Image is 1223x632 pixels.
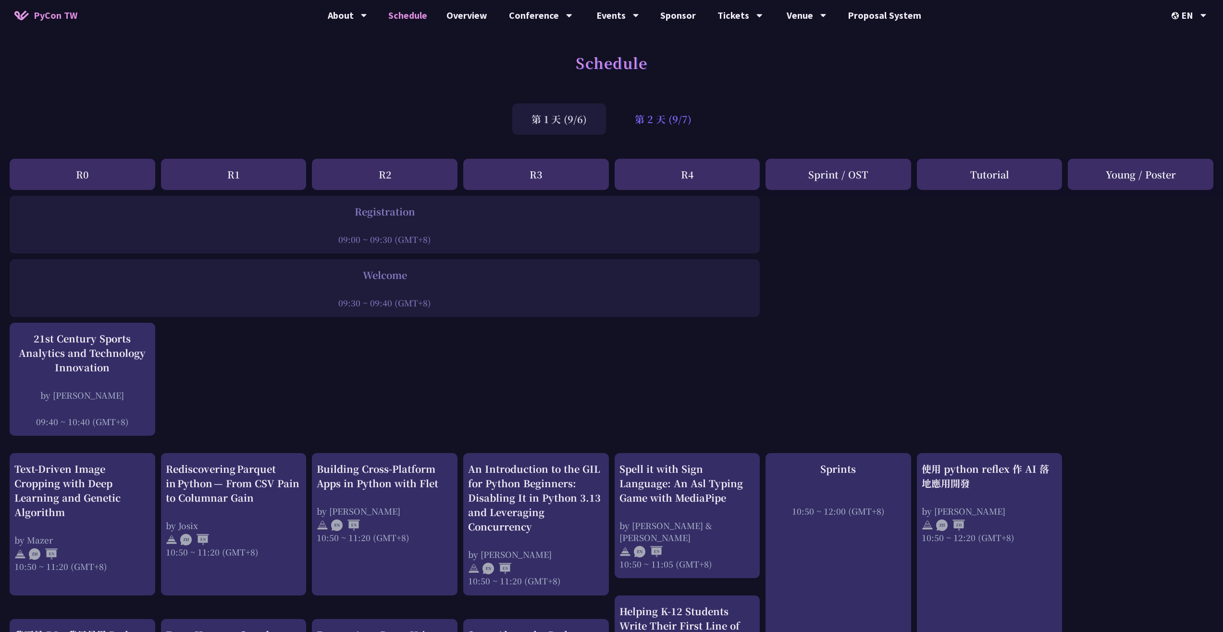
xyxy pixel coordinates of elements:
img: ZHEN.371966e.svg [29,548,58,560]
div: by Josix [166,519,302,531]
div: Rediscovering Parquet in Python — From CSV Pain to Columnar Gain [166,462,302,505]
div: by [PERSON_NAME] & [PERSON_NAME] [619,519,755,544]
a: Text-Driven Image Cropping with Deep Learning and Genetic Algorithm by Mazer 10:50 ~ 11:20 (GMT+8) [14,462,150,587]
div: 10:50 ~ 11:20 (GMT+8) [317,531,453,544]
div: 使用 python reflex 作 AI 落地應用開發 [922,462,1058,491]
div: Tutorial [917,159,1062,190]
span: PyCon TW [34,8,77,23]
div: 09:40 ~ 10:40 (GMT+8) [14,416,150,428]
img: Home icon of PyCon TW 2025 [14,11,29,20]
div: by [PERSON_NAME] [14,389,150,401]
img: svg+xml;base64,PHN2ZyB4bWxucz0iaHR0cDovL3d3dy53My5vcmcvMjAwMC9zdmciIHdpZHRoPSIyNCIgaGVpZ2h0PSIyNC... [619,546,631,557]
div: by Mazer [14,534,150,546]
h1: Schedule [576,48,647,77]
div: by [PERSON_NAME] [468,548,604,560]
div: 第 1 天 (9/6) [512,103,606,135]
div: Text-Driven Image Cropping with Deep Learning and Genetic Algorithm [14,462,150,519]
div: 09:00 ~ 09:30 (GMT+8) [14,233,755,245]
div: Building Cross-Platform Apps in Python with Flet [317,462,453,491]
div: Spell it with Sign Language: An Asl Typing Game with MediaPipe [619,462,755,505]
div: 10:50 ~ 12:20 (GMT+8) [922,531,1058,544]
img: svg+xml;base64,PHN2ZyB4bWxucz0iaHR0cDovL3d3dy53My5vcmcvMjAwMC9zdmciIHdpZHRoPSIyNCIgaGVpZ2h0PSIyNC... [317,519,328,531]
a: Rediscovering Parquet in Python — From CSV Pain to Columnar Gain by Josix 10:50 ~ 11:20 (GMT+8) [166,462,302,587]
a: Building Cross-Platform Apps in Python with Flet by [PERSON_NAME] 10:50 ~ 11:20 (GMT+8) [317,462,453,587]
div: R3 [463,159,609,190]
img: svg+xml;base64,PHN2ZyB4bWxucz0iaHR0cDovL3d3dy53My5vcmcvMjAwMC9zdmciIHdpZHRoPSIyNCIgaGVpZ2h0PSIyNC... [922,519,933,531]
div: 10:50 ~ 12:00 (GMT+8) [770,505,906,517]
img: ENEN.5a408d1.svg [482,563,511,574]
div: 第 2 天 (9/7) [616,103,711,135]
div: Sprints [770,462,906,476]
div: Young / Poster [1068,159,1213,190]
div: Sprint / OST [766,159,911,190]
div: Registration [14,204,755,219]
img: Locale Icon [1172,12,1181,19]
div: 10:50 ~ 11:20 (GMT+8) [166,546,302,558]
div: R4 [615,159,760,190]
div: 10:50 ~ 11:20 (GMT+8) [14,560,150,572]
div: 10:50 ~ 11:05 (GMT+8) [619,558,755,570]
div: 09:30 ~ 09:40 (GMT+8) [14,297,755,309]
img: svg+xml;base64,PHN2ZyB4bWxucz0iaHR0cDovL3d3dy53My5vcmcvMjAwMC9zdmciIHdpZHRoPSIyNCIgaGVpZ2h0PSIyNC... [14,548,26,560]
img: ENEN.5a408d1.svg [634,546,663,557]
div: 21st Century Sports Analytics and Technology Innovation [14,331,150,375]
a: PyCon TW [5,3,87,27]
div: by [PERSON_NAME] [317,505,453,517]
div: by [PERSON_NAME] [922,505,1058,517]
img: svg+xml;base64,PHN2ZyB4bWxucz0iaHR0cDovL3d3dy53My5vcmcvMjAwMC9zdmciIHdpZHRoPSIyNCIgaGVpZ2h0PSIyNC... [166,534,177,545]
a: An Introduction to the GIL for Python Beginners: Disabling It in Python 3.13 and Leveraging Concu... [468,462,604,587]
img: svg+xml;base64,PHN2ZyB4bWxucz0iaHR0cDovL3d3dy53My5vcmcvMjAwMC9zdmciIHdpZHRoPSIyNCIgaGVpZ2h0PSIyNC... [468,563,480,574]
div: 10:50 ~ 11:20 (GMT+8) [468,575,604,587]
div: An Introduction to the GIL for Python Beginners: Disabling It in Python 3.13 and Leveraging Concu... [468,462,604,534]
img: ZHEN.371966e.svg [180,534,209,545]
img: ZHZH.38617ef.svg [936,519,965,531]
img: ENEN.5a408d1.svg [331,519,360,531]
div: R1 [161,159,307,190]
div: R0 [10,159,155,190]
div: R2 [312,159,457,190]
a: 21st Century Sports Analytics and Technology Innovation by [PERSON_NAME] 09:40 ~ 10:40 (GMT+8) [14,331,150,428]
a: Spell it with Sign Language: An Asl Typing Game with MediaPipe by [PERSON_NAME] & [PERSON_NAME] 1... [619,462,755,570]
div: Welcome [14,268,755,282]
